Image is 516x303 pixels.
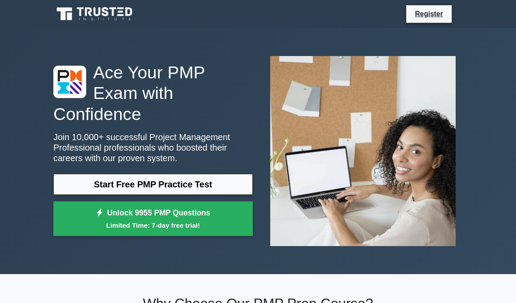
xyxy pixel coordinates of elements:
[53,62,253,125] h1: Ace Your PMP Exam with Confidence
[410,8,448,19] a: Register
[53,132,253,163] p: Join 10,000+ successful Project Management Professional professionals who boosted their careers w...
[53,174,253,195] a: Start Free PMP Practice Test
[53,201,253,236] a: Unlock 9955 PMP QuestionsLimited Time: 7-day free trial!
[64,220,242,230] small: Limited Time: 7-day free trial!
